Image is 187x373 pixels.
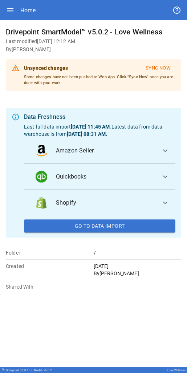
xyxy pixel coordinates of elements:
div: Love Wellness [167,369,186,372]
p: Last full data import . Latest data from data warehouse is from [24,123,175,138]
span: expand_more [161,146,170,155]
div: Home [20,7,36,14]
h6: By [PERSON_NAME] [6,46,181,54]
button: data_logoShopify [24,190,175,216]
p: [DATE] [94,263,182,270]
div: Drivepoint [6,369,32,372]
span: expand_more [161,172,170,181]
span: expand_more [161,198,170,207]
img: data_logo [36,145,47,156]
p: Created [6,263,94,270]
p: Some changes have not been pushed to Web App. Click "Sync Now" once you are done with your work [24,74,175,85]
h6: Last modified [DATE] 12:12 AM [6,38,181,46]
span: v 5.0.2 [44,369,52,372]
img: data_logo [36,197,47,209]
button: Go To Data Import [24,219,175,232]
b: [DATE] 11:45 AM [71,124,110,130]
b: Unsynced changes [24,65,68,71]
span: v 6.0.105 [20,369,32,372]
button: data_logoAmazon Seller [24,138,175,164]
button: data_logoQuickbooks [24,164,175,190]
p: Folder [6,249,94,256]
p: By [PERSON_NAME] [94,270,182,277]
div: Data Freshness [24,113,175,121]
span: Shopify [56,198,155,207]
div: Model [34,369,52,372]
span: Quickbooks [56,172,155,181]
span: Amazon Seller [56,146,155,155]
p: Shared With [6,283,94,290]
b: [DATE] 08:31 AM . [67,131,107,137]
img: Drivepoint [1,368,4,371]
h6: Drivepoint SmartModel™ v5.0.2 - Love Wellness [6,26,181,38]
img: data_logo [36,171,47,183]
p: / [94,249,182,256]
button: Sync Now [141,62,175,74]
